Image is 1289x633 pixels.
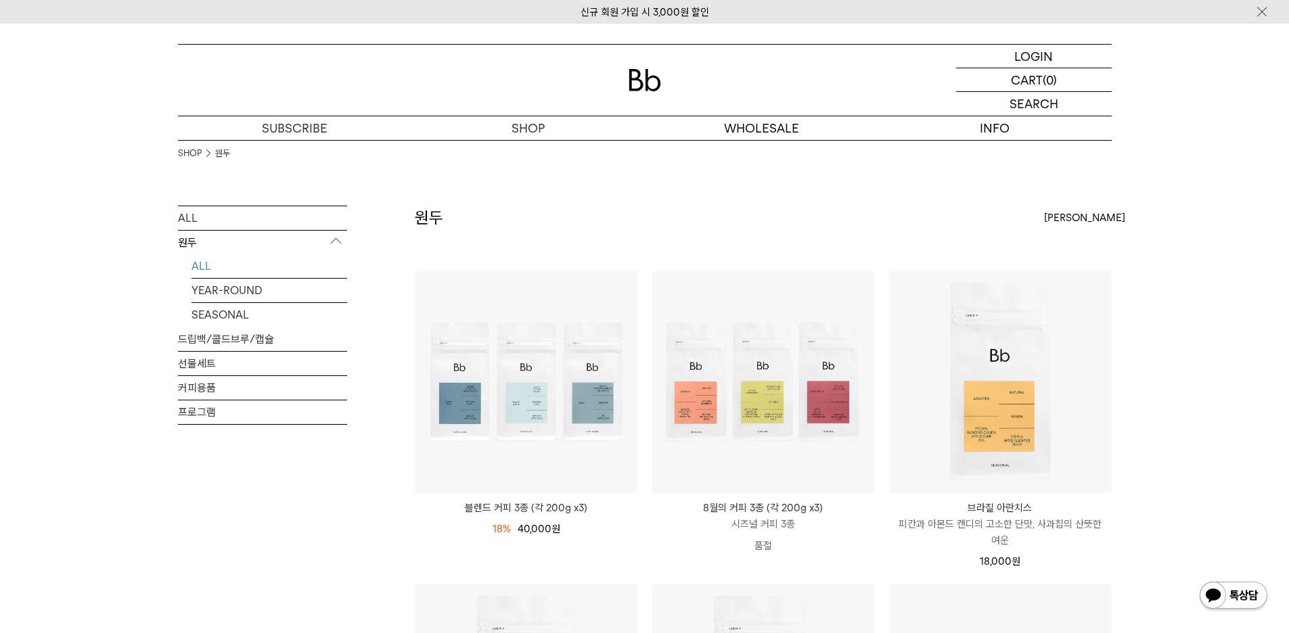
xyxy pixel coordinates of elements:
p: LOGIN [1014,45,1053,68]
a: 8월의 커피 3종 (각 200g x3) 시즈널 커피 3종 [652,500,874,532]
img: 블렌드 커피 3종 (각 200g x3) [415,271,637,493]
a: ALL [178,206,347,230]
a: 신규 회원 가입 시 3,000원 할인 [581,6,709,18]
span: 18,000 [980,555,1020,567]
p: CART [1011,68,1043,91]
p: 품절 [652,532,874,559]
span: 40,000 [518,523,560,535]
a: YEAR-ROUND [191,279,347,302]
img: 카카오톡 채널 1:1 채팅 버튼 [1198,580,1269,613]
a: 드립백/콜드브루/캡슐 [178,327,347,351]
a: SEASONAL [191,303,347,327]
a: SHOP [411,116,645,140]
a: SHOP [178,147,202,160]
a: CART (0) [956,68,1112,92]
a: 커피용품 [178,376,347,400]
p: 8월의 커피 3종 (각 200g x3) [652,500,874,516]
p: (0) [1043,68,1057,91]
a: LOGIN [956,45,1112,68]
a: 원두 [215,147,230,160]
a: ALL [191,254,347,278]
a: 프로그램 [178,400,347,424]
p: SEARCH [1010,92,1058,116]
p: 피칸과 아몬드 캔디의 고소한 단맛, 사과칩의 산뜻한 여운 [889,516,1111,548]
p: 브라질 아란치스 [889,500,1111,516]
a: SUBSCRIBE [178,116,411,140]
a: 브라질 아란치스 피칸과 아몬드 캔디의 고소한 단맛, 사과칩의 산뜻한 여운 [889,500,1111,548]
p: 원두 [178,231,347,255]
span: [PERSON_NAME] [1044,210,1125,226]
span: 원 [1012,555,1020,567]
img: 8월의 커피 3종 (각 200g x3) [652,271,874,493]
p: INFO [878,116,1112,140]
span: 원 [551,523,560,535]
p: 시즈널 커피 3종 [652,516,874,532]
a: 블렌드 커피 3종 (각 200g x3) [415,500,637,516]
h2: 원두 [415,206,443,229]
img: 브라질 아란치스 [889,271,1111,493]
img: 로고 [629,69,661,91]
div: 18% [493,521,511,537]
a: 선물세트 [178,352,347,375]
p: WHOLESALE [645,116,878,140]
